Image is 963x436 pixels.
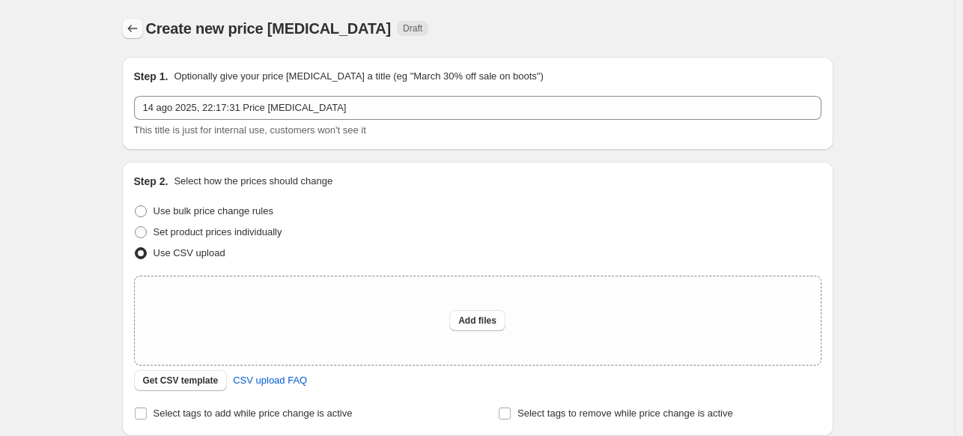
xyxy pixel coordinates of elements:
[233,373,307,388] span: CSV upload FAQ
[458,315,496,327] span: Add files
[134,174,168,189] h2: Step 2.
[517,408,733,419] span: Select tags to remove while price change is active
[143,375,219,387] span: Get CSV template
[122,18,143,39] button: Price change jobs
[134,124,366,136] span: This title is just for internal use, customers won't see it
[174,174,332,189] p: Select how the prices should change
[134,370,228,391] button: Get CSV template
[134,96,821,120] input: 30% off holiday sale
[174,69,543,84] p: Optionally give your price [MEDICAL_DATA] a title (eg "March 30% off sale on boots")
[154,247,225,258] span: Use CSV upload
[449,310,505,331] button: Add files
[154,408,353,419] span: Select tags to add while price change is active
[224,369,316,393] a: CSV upload FAQ
[154,205,273,217] span: Use bulk price change rules
[146,20,392,37] span: Create new price [MEDICAL_DATA]
[154,226,282,237] span: Set product prices individually
[403,22,422,34] span: Draft
[134,69,168,84] h2: Step 1.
